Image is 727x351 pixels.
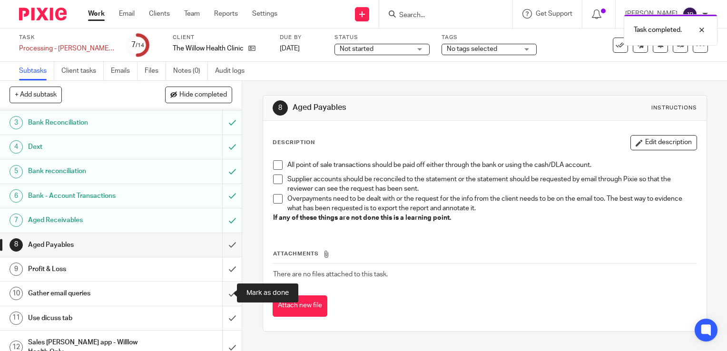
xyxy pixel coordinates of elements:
div: 11 [10,312,23,325]
button: + Add subtask [10,87,62,103]
a: Notes (0) [173,62,208,80]
div: 7 [10,214,23,227]
div: Processing - [PERSON_NAME] - 2 weekly [19,44,114,53]
h1: Bank reconciliation [28,164,151,178]
a: Settings [252,9,277,19]
h1: Aged Payables [293,103,505,113]
div: 10 [10,287,23,300]
label: Client [173,34,268,41]
div: 5 [10,165,23,178]
button: Attach new file [273,295,327,317]
div: 3 [10,116,23,129]
img: svg%3E [682,7,698,22]
h1: Dext [28,140,151,154]
h1: Use dicuss tab [28,311,151,325]
div: Processing - Jaime - 2 weekly [19,44,114,53]
a: Clients [149,9,170,19]
a: Audit logs [215,62,252,80]
label: Task [19,34,114,41]
a: Work [88,9,105,19]
p: Description [273,139,315,146]
p: Task completed. [634,25,682,35]
a: Emails [111,62,138,80]
span: There are no files attached to this task. [273,271,388,278]
h1: Bank - Account Transactions [28,189,151,203]
h1: Gather email queries [28,286,151,301]
a: Subtasks [19,62,54,80]
div: 9 [10,263,23,276]
div: Instructions [651,104,697,112]
button: Edit description [630,135,697,150]
h1: Aged Receivables [28,213,151,227]
a: Reports [214,9,238,19]
div: 6 [10,189,23,203]
p: Overpayments need to be dealt with or the request for the info from the client needs to be on the... [287,194,697,214]
a: Email [119,9,135,19]
label: Status [334,34,430,41]
a: Client tasks [61,62,104,80]
div: 8 [273,100,288,116]
strong: If any of these things are not done this is a learning point. [273,214,451,221]
span: Not started [340,46,373,52]
span: [DATE] [280,45,300,52]
img: Pixie [19,8,67,20]
span: Attachments [273,251,319,256]
span: No tags selected [447,46,497,52]
div: 4 [10,140,23,154]
h1: Aged Payables [28,238,151,252]
span: Hide completed [179,91,227,99]
div: 7 [131,39,144,50]
h1: Profit & Loss [28,262,151,276]
button: Hide completed [165,87,232,103]
h1: Bank Reconciliation [28,116,151,130]
a: Team [184,9,200,19]
p: The Willow Health Clinic [173,44,244,53]
p: Supplier accounts should be reconciled to the statement or the statement should be requested by e... [287,175,697,194]
small: /14 [136,43,144,48]
a: Files [145,62,166,80]
p: All point of sale transactions should be paid off either through the bank or using the cash/DLA a... [287,160,697,170]
label: Due by [280,34,323,41]
div: 8 [10,238,23,252]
